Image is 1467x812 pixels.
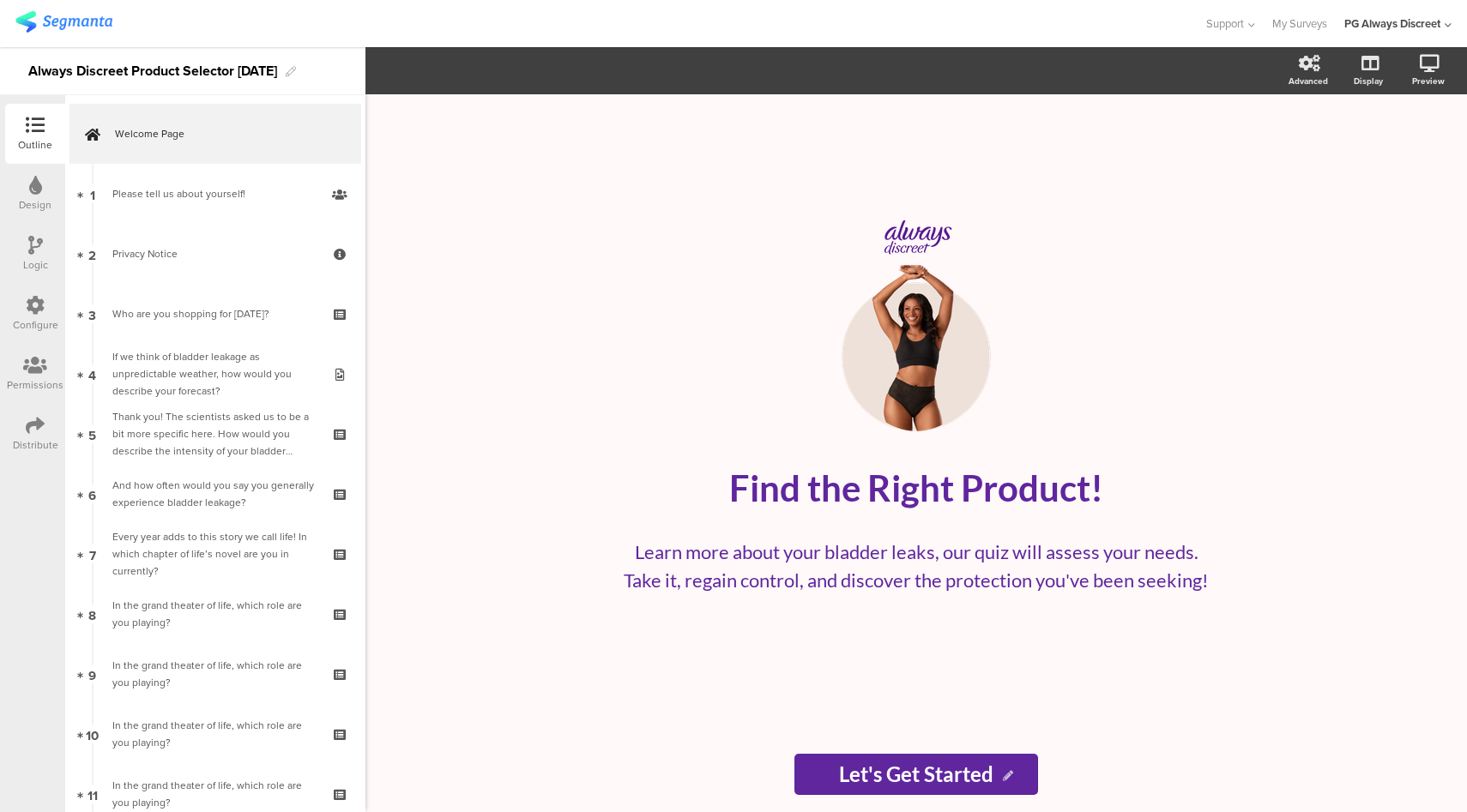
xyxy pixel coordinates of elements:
[112,305,317,322] div: Who are you shopping for today?
[69,164,361,224] a: 1 Please tell us about yourself!
[88,665,96,683] span: 9
[1354,75,1383,87] div: Display
[23,257,48,273] div: Logic
[794,754,1037,795] input: Start
[112,717,317,751] div: In the grand theater of life, which role are you playing?
[13,317,58,333] div: Configure
[112,777,317,811] div: In the grand theater of life, which role are you playing?
[616,538,1216,594] p: Learn more about your bladder leaks, our quiz will assess your needs. Take it, regain control, an...
[1344,15,1440,32] div: PG Always Discreet
[112,477,317,511] div: And how often would you say you generally experience bladder leakage?
[69,404,361,464] a: 5 Thank you! The scientists asked us to be a bit more specific here. How would you describe the i...
[69,224,361,284] a: 2 Privacy Notice
[69,584,361,644] a: 8 In the grand theater of life, which role are you playing?
[88,484,96,503] span: 6
[112,657,317,691] div: In the grand theater of life, which role are you playing?
[69,104,361,164] a: Welcome Page
[19,197,51,213] div: Design
[69,464,361,524] a: 6 And how often would you say you generally experience bladder leakage?
[15,11,112,33] img: segmanta logo
[7,377,63,393] div: Permissions
[69,704,361,764] a: 10 In the grand theater of life, which role are you playing?
[88,364,96,383] span: 4
[28,57,277,85] div: Always Discreet Product Selector [DATE]
[69,524,361,584] a: 7 Every year adds to this story we call life! In which chapter of life’s novel are you in currently?
[112,408,317,460] div: Thank you! The scientists asked us to be a bit more specific here. How would you describe the int...
[88,304,96,323] span: 3
[115,125,335,142] span: Welcome Page
[112,597,317,631] div: In the grand theater of life, which role are you playing?
[112,185,317,202] div: Please tell us about yourself!
[88,244,96,263] span: 2
[90,184,95,203] span: 1
[112,528,317,580] div: Every year adds to this story we call life! In which chapter of life’s novel are you in currently?
[69,644,361,704] a: 9 In the grand theater of life, which role are you playing?
[1206,15,1244,32] span: Support
[88,604,96,623] span: 8
[69,284,361,344] a: 3 Who are you shopping for [DATE]?
[112,245,317,262] div: Privacy Notice
[1412,75,1445,87] div: Preview
[1289,75,1328,87] div: Advanced
[69,344,361,404] a: 4 If we think of bladder leakage as unpredictable weather, how would you describe your forecast?
[89,544,96,563] span: 7
[86,725,99,743] span: 10
[13,437,58,453] div: Distribute
[112,348,317,400] div: If we think of bladder leakage as unpredictable weather, how would you describe your forecast?
[599,466,1234,509] p: Find the Right Product!
[18,137,52,153] div: Outline
[88,424,96,443] span: 5
[88,785,98,803] span: 11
